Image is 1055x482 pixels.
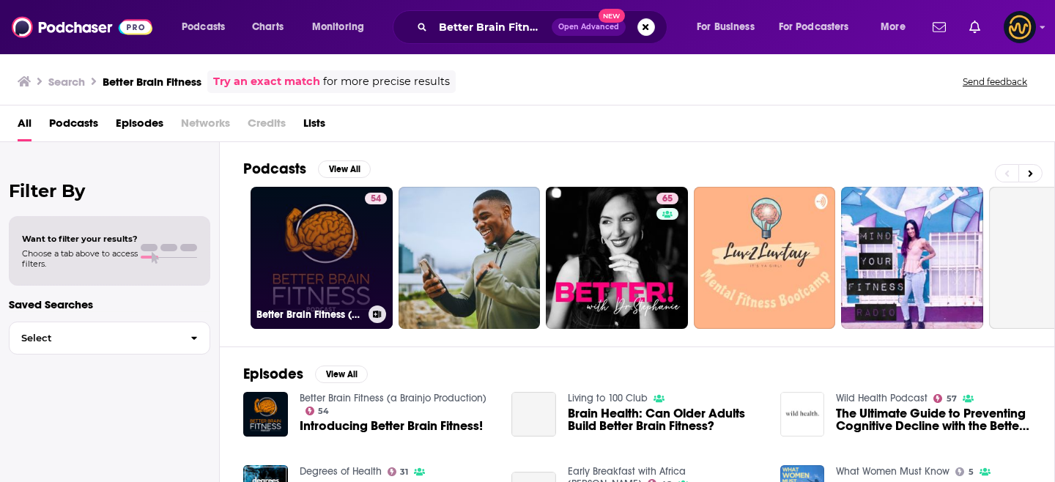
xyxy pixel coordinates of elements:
[769,15,870,39] button: open menu
[400,469,408,475] span: 31
[1004,11,1036,43] button: Show profile menu
[243,160,371,178] a: PodcastsView All
[22,234,138,244] span: Want to filter your results?
[927,15,952,40] a: Show notifications dropdown
[662,192,673,207] span: 65
[252,17,284,37] span: Charts
[323,73,450,90] span: for more precise results
[958,75,1032,88] button: Send feedback
[12,13,152,41] img: Podchaser - Follow, Share and Rate Podcasts
[300,392,486,404] a: Better Brain Fitness (a Brainjo Production)
[881,17,906,37] span: More
[388,467,409,476] a: 31
[22,248,138,269] span: Choose a tab above to access filters.
[243,392,288,437] img: Introducing Better Brain Fitness!
[243,365,368,383] a: EpisodesView All
[568,392,648,404] a: Living to 100 Club
[10,333,179,343] span: Select
[779,17,849,37] span: For Podcasters
[318,408,329,415] span: 54
[243,15,292,39] a: Charts
[947,396,957,402] span: 57
[248,111,286,141] span: Credits
[48,75,85,89] h3: Search
[300,465,382,478] a: Degrees of Health
[963,15,986,40] a: Show notifications dropdown
[300,420,483,432] a: Introducing Better Brain Fitness!
[9,322,210,355] button: Select
[9,297,210,311] p: Saved Searches
[256,308,363,321] h3: Better Brain Fitness (a Brainjo Production)
[171,15,244,39] button: open menu
[365,193,387,204] a: 54
[511,392,556,437] a: Brain Health: Can Older Adults Build Better Brain Fitness?
[302,15,383,39] button: open menu
[836,407,1031,432] a: The Ultimate Guide to Preventing Cognitive Decline with the Better Brain Fitness Podcast
[303,111,325,141] a: Lists
[18,111,32,141] a: All
[116,111,163,141] a: Episodes
[836,465,949,478] a: What Women Must Know
[870,15,924,39] button: open menu
[656,193,678,204] a: 65
[318,160,371,178] button: View All
[315,366,368,383] button: View All
[181,111,230,141] span: Networks
[599,9,625,23] span: New
[103,75,201,89] h3: Better Brain Fitness
[243,365,303,383] h2: Episodes
[558,23,619,31] span: Open Advanced
[306,407,330,415] a: 54
[552,18,626,36] button: Open AdvancedNew
[697,17,755,37] span: For Business
[686,15,773,39] button: open menu
[433,15,552,39] input: Search podcasts, credits, & more...
[955,467,974,476] a: 5
[568,407,763,432] a: Brain Health: Can Older Adults Build Better Brain Fitness?
[546,187,688,329] a: 65
[213,73,320,90] a: Try an exact match
[780,392,825,437] img: The Ultimate Guide to Preventing Cognitive Decline with the Better Brain Fitness Podcast
[1004,11,1036,43] img: User Profile
[49,111,98,141] a: Podcasts
[371,192,381,207] span: 54
[836,392,928,404] a: Wild Health Podcast
[933,394,957,403] a: 57
[182,17,225,37] span: Podcasts
[407,10,681,44] div: Search podcasts, credits, & more...
[969,469,974,475] span: 5
[9,180,210,201] h2: Filter By
[243,160,306,178] h2: Podcasts
[251,187,393,329] a: 54Better Brain Fitness (a Brainjo Production)
[1004,11,1036,43] span: Logged in as LowerStreet
[312,17,364,37] span: Monitoring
